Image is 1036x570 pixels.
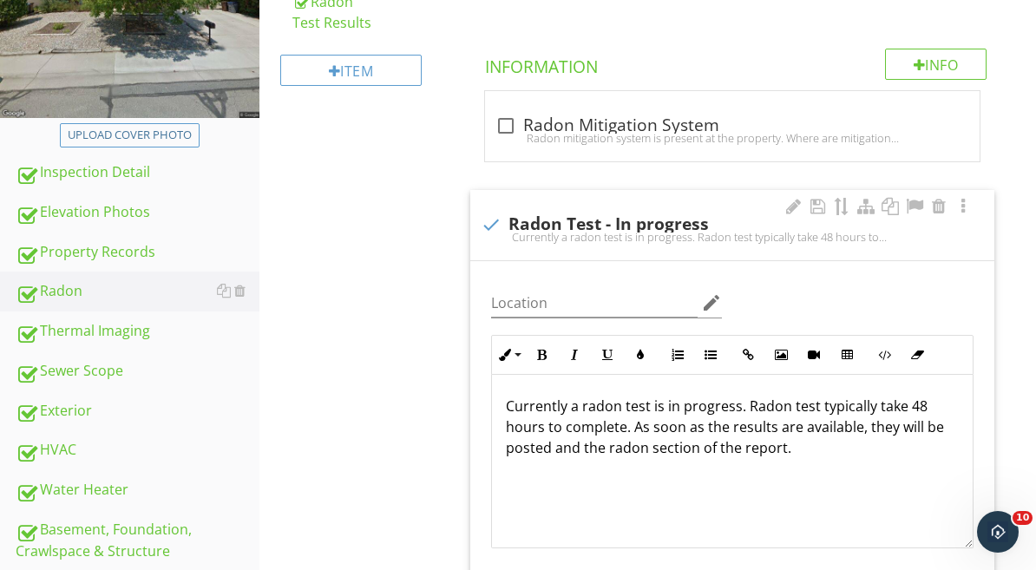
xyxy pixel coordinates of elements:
[16,201,259,224] div: Elevation Photos
[591,338,624,371] button: Underline (⌘U)
[16,519,259,562] div: Basement, Foundation, Crawlspace & Structure
[797,338,830,371] button: Insert Video
[68,127,192,144] div: Upload cover photo
[16,241,259,264] div: Property Records
[1013,511,1033,525] span: 10
[280,55,423,86] div: Item
[885,49,987,80] div: Info
[694,338,727,371] button: Unordered List
[485,49,987,78] h4: Information
[16,320,259,343] div: Thermal Imaging
[60,123,200,147] button: Upload cover photo
[901,338,934,371] button: Clear Formatting
[977,511,1019,553] iframe: Intercom live chat
[731,338,764,371] button: Insert Link (⌘K)
[868,338,901,371] button: Code View
[492,338,525,371] button: Inline Style
[661,338,694,371] button: Ordered List
[506,396,959,458] p: Currently a radon test is in progress. Radon test typically take 48 hours to complete. As soon as...
[16,280,259,303] div: Radon
[16,360,259,383] div: Sewer Scope
[495,131,969,145] div: Radon mitigation system is present at the property. Where are mitigation systems should be tested...
[701,292,722,313] i: edit
[558,338,591,371] button: Italic (⌘I)
[764,338,797,371] button: Insert Image (⌘P)
[16,439,259,462] div: HVAC
[525,338,558,371] button: Bold (⌘B)
[491,289,698,318] input: Location
[624,338,657,371] button: Colors
[481,230,984,244] div: Currently a radon test is in progress. Radon test typically take 48 hours to complete. As soon as...
[16,161,259,184] div: Inspection Detail
[16,400,259,423] div: Exterior
[830,338,863,371] button: Insert Table
[16,479,259,501] div: Water Heater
